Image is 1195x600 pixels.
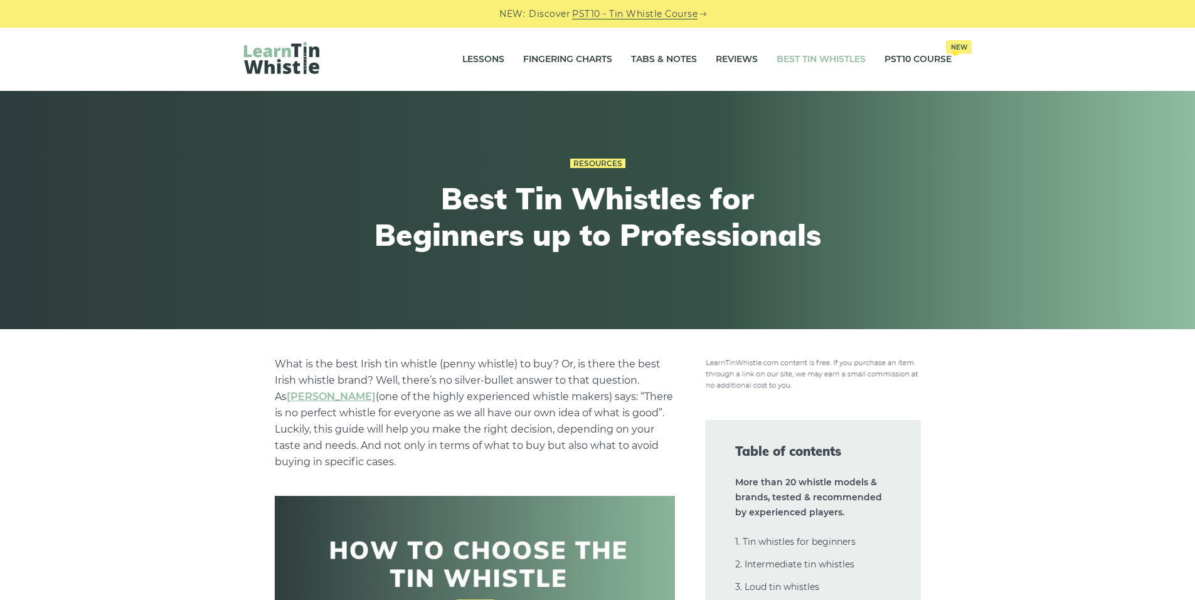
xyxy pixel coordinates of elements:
[735,581,819,592] a: 3. Loud tin whistles
[244,42,319,74] img: LearnTinWhistle.com
[735,536,856,547] a: 1. Tin whistles for beginners
[777,44,866,75] a: Best Tin Whistles
[946,40,972,54] span: New
[735,476,882,518] strong: More than 20 whistle models & brands, tested & recommended by experienced players.
[884,44,952,75] a: PST10 CourseNew
[523,44,612,75] a: Fingering Charts
[462,44,504,75] a: Lessons
[275,356,675,470] p: What is the best Irish tin whistle (penny whistle) to buy? Or, is there the best Irish whistle br...
[287,391,376,403] a: undefined (opens in a new tab)
[735,443,891,460] span: Table of contents
[735,559,854,570] a: 2. Intermediate tin whistles
[631,44,697,75] a: Tabs & Notes
[367,181,829,253] h1: Best Tin Whistles for Beginners up to Professionals
[570,159,625,169] a: Resources
[716,44,758,75] a: Reviews
[705,356,921,390] img: disclosure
